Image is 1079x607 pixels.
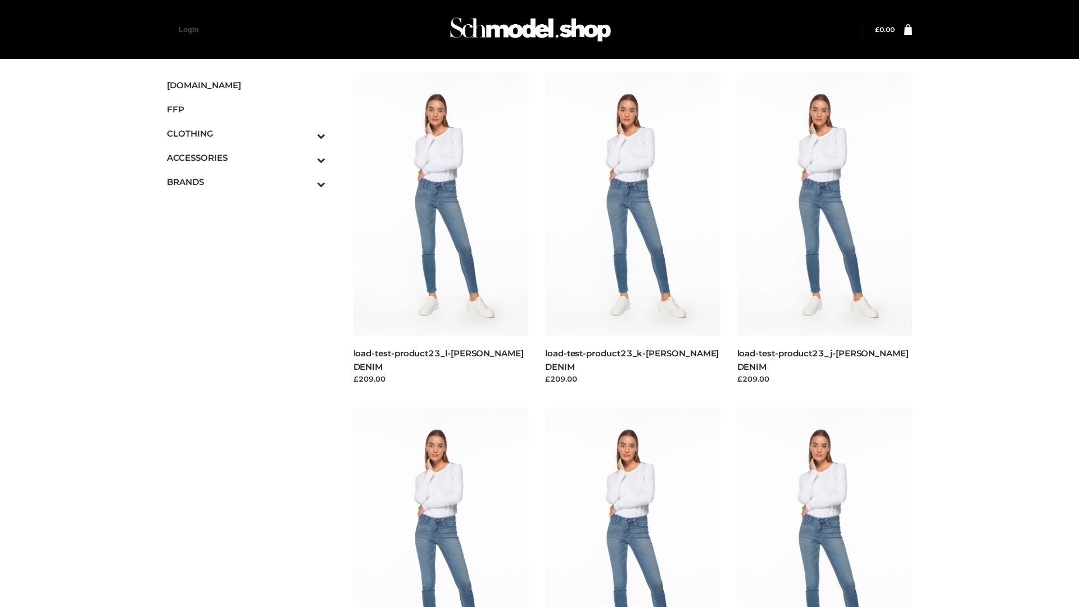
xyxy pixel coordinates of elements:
a: FFP [167,97,325,121]
div: £209.00 [737,373,913,384]
a: load-test-product23_k-[PERSON_NAME] DENIM [545,348,719,372]
span: BRANDS [167,175,325,188]
span: [DOMAIN_NAME] [167,79,325,92]
a: £0.00 [875,25,895,34]
img: Schmodel Admin 964 [446,7,615,52]
a: BRANDSToggle Submenu [167,170,325,194]
button: Toggle Submenu [286,170,325,194]
a: CLOTHINGToggle Submenu [167,121,325,146]
a: Login [179,25,198,34]
div: £209.00 [545,373,720,384]
div: £209.00 [353,373,529,384]
a: ACCESSORIESToggle Submenu [167,146,325,170]
a: [DOMAIN_NAME] [167,73,325,97]
a: load-test-product23_j-[PERSON_NAME] DENIM [737,348,909,372]
button: Toggle Submenu [286,146,325,170]
span: £ [875,25,879,34]
bdi: 0.00 [875,25,895,34]
span: FFP [167,103,325,116]
span: CLOTHING [167,127,325,140]
a: load-test-product23_l-[PERSON_NAME] DENIM [353,348,524,372]
span: ACCESSORIES [167,151,325,164]
button: Toggle Submenu [286,121,325,146]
